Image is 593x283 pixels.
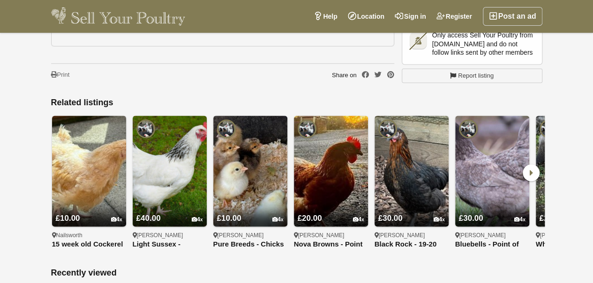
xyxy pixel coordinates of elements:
[56,213,80,222] span: £10.00
[52,116,126,226] img: 15 week old Cockerel
[217,213,241,222] span: £10.00
[540,213,564,222] span: £20.00
[298,213,322,222] span: £20.00
[52,240,126,248] a: 15 week old Cockerel
[455,231,529,239] div: [PERSON_NAME]
[308,7,342,26] a: Help
[298,119,316,138] img: Pilling Poultry
[133,240,207,248] a: Light Sussex - [GEOGRAPHIC_DATA] - [GEOGRAPHIC_DATA]
[375,240,449,248] a: Black Rock - 19-20 weeks old - Point of Lay
[353,216,364,223] div: 4
[52,231,126,239] div: Nailsworth
[432,31,534,57] span: Only access Sell Your Poultry from [DOMAIN_NAME] and do not follow links sent by other members
[459,213,483,222] span: £30.00
[294,116,368,226] img: Nova Browns - Point of Lays - Lancashire
[483,7,542,26] a: Post an ad
[272,216,284,223] div: 4
[431,7,477,26] a: Register
[362,72,369,79] a: Share on Facebook
[133,196,207,226] a: £40.00 4
[213,196,287,226] a: £10.00 4
[459,119,478,138] img: Pilling Poultry
[51,71,70,79] a: Print
[375,116,449,226] img: Black Rock - 19-20 weeks old - Point of Lay
[514,216,525,223] div: 4
[52,196,126,226] a: £10.00 4
[213,116,287,226] img: Pure Breeds - Chicks for Sale - From 1 Day Old - Lancashire
[378,213,403,222] span: £30.00
[192,216,203,223] div: 4
[540,119,558,138] img: Pilling Poultry
[378,119,397,138] img: Pilling Poultry
[332,71,394,79] div: Share on
[375,72,382,79] a: Share on Twitter
[133,116,207,226] img: Light Sussex - Point of Lays - Lancashire
[455,116,529,226] img: Bluebells - Point of Lays - Lancashire
[455,196,529,226] a: £30.00 4
[213,231,287,239] div: [PERSON_NAME]
[390,7,431,26] a: Sign in
[213,240,287,248] a: Pure Breeds - Chicks for Sale - From 1 Day Old - [GEOGRAPHIC_DATA]
[51,98,542,108] h2: Related listings
[375,196,449,226] a: £30.00 4
[51,7,186,26] img: Sell Your Poultry
[294,240,368,248] a: Nova Browns - Point of Lays - [GEOGRAPHIC_DATA]
[294,231,368,239] div: [PERSON_NAME]
[458,71,494,80] span: Report listing
[455,240,529,248] a: Bluebells - Point of Lays - [GEOGRAPHIC_DATA]
[136,213,161,222] span: £40.00
[294,196,368,226] a: £20.00 4
[387,72,394,79] a: Share on Pinterest
[375,231,449,239] div: [PERSON_NAME]
[434,216,445,223] div: 4
[343,7,390,26] a: Location
[111,216,122,223] div: 4
[136,119,155,138] img: Pilling Poultry
[402,68,542,83] a: Report listing
[51,268,542,278] h2: Recently viewed
[133,231,207,239] div: [PERSON_NAME]
[217,119,236,138] img: Pilling Poultry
